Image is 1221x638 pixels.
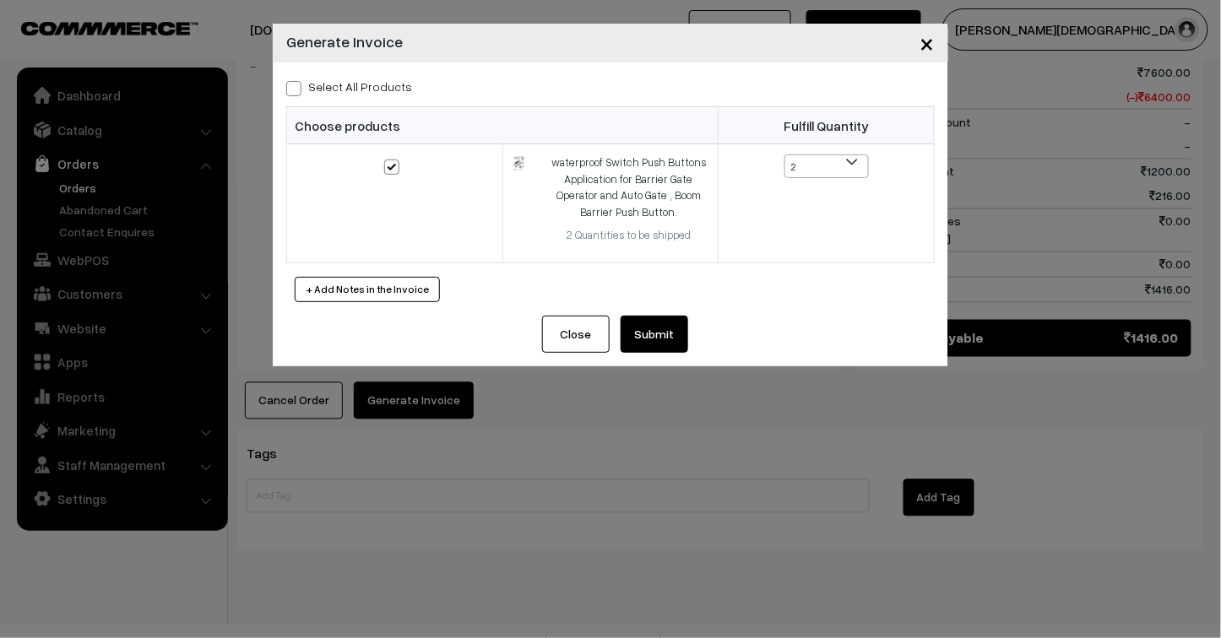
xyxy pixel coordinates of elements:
span: 2 [784,154,869,178]
button: Close [542,316,610,353]
span: × [920,27,935,58]
div: waterproof Switch Push Buttons Application for Barrier Gate Operator and Auto Gate , Boom Barrier... [550,154,708,220]
div: 2 Quantities to be shipped [550,227,708,244]
span: 2 [785,155,868,179]
button: Close [907,17,948,69]
img: 17194758308099waterproof-button-for-boom-barrier-parking-gate.jpg [513,156,524,170]
button: + Add Notes in the Invoice [295,277,440,302]
th: Fulfill Quantity [719,107,935,144]
button: Submit [621,316,688,353]
th: Choose products [287,107,719,144]
h4: Generate Invoice [286,30,403,53]
label: Select all Products [286,78,412,95]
